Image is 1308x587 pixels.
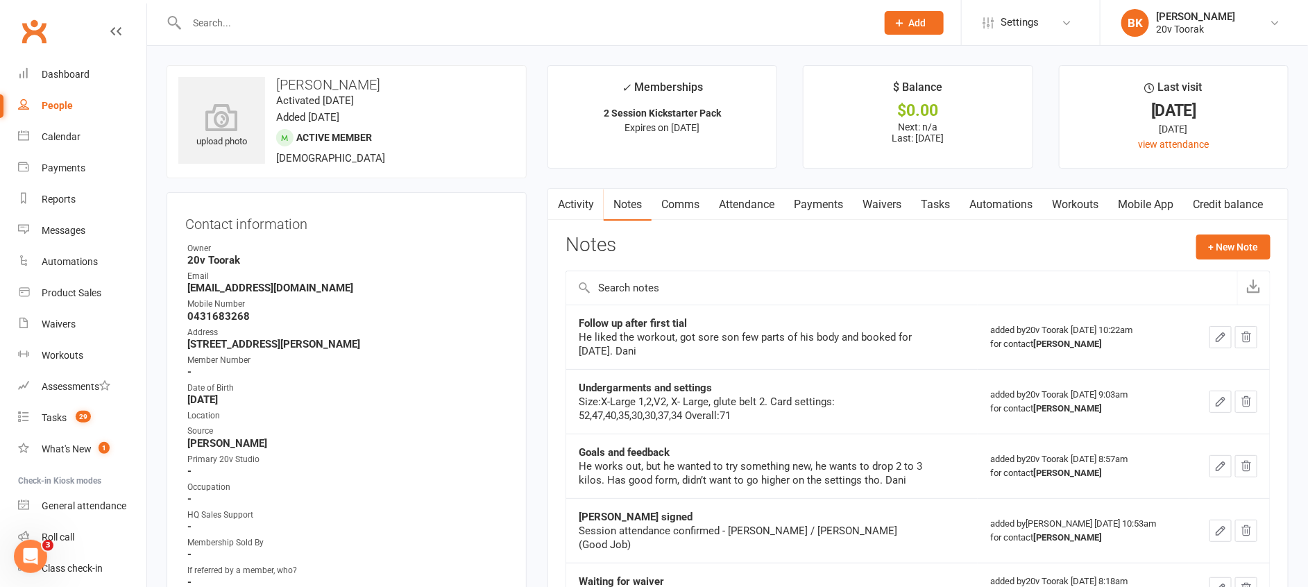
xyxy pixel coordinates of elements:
[18,402,146,434] a: Tasks 29
[187,548,508,561] strong: -
[1138,139,1209,150] a: view attendance
[187,481,508,494] div: Occupation
[18,59,146,90] a: Dashboard
[622,78,703,104] div: Memberships
[18,121,146,153] a: Calendar
[187,366,508,378] strong: -
[187,326,508,339] div: Address
[17,14,51,49] a: Clubworx
[42,194,76,205] div: Reports
[18,491,146,522] a: General attendance kiosk mode
[853,189,911,221] a: Waivers
[42,350,83,361] div: Workouts
[18,434,146,465] a: What's New1
[18,553,146,584] a: Class kiosk mode
[1156,23,1235,35] div: 20v Toorak
[990,388,1176,416] div: added by 20v Toorak [DATE] 9:03am
[18,246,146,278] a: Automations
[990,517,1176,545] div: added by [PERSON_NAME] [DATE] 10:53am
[187,509,508,522] div: HQ Sales Support
[42,287,101,298] div: Product Sales
[42,443,92,454] div: What's New
[187,453,508,466] div: Primary 20v Studio
[187,393,508,406] strong: [DATE]
[182,13,867,33] input: Search...
[579,511,693,523] strong: [PERSON_NAME] signed
[18,340,146,371] a: Workouts
[187,536,508,550] div: Membership Sold By
[187,564,508,577] div: If referred by a member, who?
[1072,103,1275,118] div: [DATE]
[579,330,926,358] div: He liked the workout, got sore son few parts of his body and booked for [DATE]. Dani
[187,270,508,283] div: Email
[187,242,508,255] div: Owner
[42,100,73,111] div: People
[76,411,91,423] span: 29
[187,520,508,533] strong: -
[42,69,90,80] div: Dashboard
[187,254,508,266] strong: 20v Toorak
[18,522,146,553] a: Roll call
[1001,7,1039,38] span: Settings
[566,271,1237,305] input: Search notes
[579,382,712,394] strong: Undergarments and settings
[579,524,926,552] div: Session attendance confirmed - [PERSON_NAME] / [PERSON_NAME] (Good Job)
[893,78,942,103] div: $ Balance
[604,108,721,119] strong: 2 Session Kickstarter Pack
[1156,10,1235,23] div: [PERSON_NAME]
[579,446,670,459] strong: Goals and feedback
[1072,121,1275,137] div: [DATE]
[296,132,372,143] span: Active member
[178,77,515,92] h3: [PERSON_NAME]
[625,122,700,133] span: Expires on [DATE]
[1042,189,1108,221] a: Workouts
[42,500,126,511] div: General attendance
[548,189,604,221] a: Activity
[187,354,508,367] div: Member Number
[18,153,146,184] a: Payments
[909,17,926,28] span: Add
[579,395,926,423] div: Size:X-Large 1,2,V2, X- Large, glute belt 2. Card settings: 52,47,40,35,30,30,37,34 Overall:71
[42,381,110,392] div: Assessments
[1033,532,1102,543] strong: [PERSON_NAME]
[14,540,47,573] iframe: Intercom live chat
[187,338,508,350] strong: [STREET_ADDRESS][PERSON_NAME]
[187,310,508,323] strong: 0431683268
[1033,403,1102,414] strong: [PERSON_NAME]
[1033,339,1102,349] strong: [PERSON_NAME]
[187,437,508,450] strong: [PERSON_NAME]
[187,282,508,294] strong: [EMAIL_ADDRESS][DOMAIN_NAME]
[276,152,385,164] span: [DEMOGRAPHIC_DATA]
[185,211,508,232] h3: Contact information
[187,465,508,477] strong: -
[1196,235,1271,260] button: + New Note
[960,189,1042,221] a: Automations
[579,317,687,330] strong: Follow up after first tial
[18,184,146,215] a: Reports
[566,235,616,260] h3: Notes
[622,81,631,94] i: ✓
[579,459,926,487] div: He works out, but he wanted to try something new, he wants to drop 2 to 3 kilos. Has good form, d...
[187,382,508,395] div: Date of Birth
[42,131,80,142] div: Calendar
[709,189,784,221] a: Attendance
[990,452,1176,480] div: added by 20v Toorak [DATE] 8:57am
[816,103,1019,118] div: $0.00
[187,298,508,311] div: Mobile Number
[1121,9,1149,37] div: BK
[187,409,508,423] div: Location
[990,531,1176,545] div: for contact
[18,90,146,121] a: People
[42,162,85,173] div: Payments
[990,466,1176,480] div: for contact
[652,189,709,221] a: Comms
[276,111,339,124] time: Added [DATE]
[276,94,354,107] time: Activated [DATE]
[42,563,103,574] div: Class check-in
[187,493,508,505] strong: -
[1145,78,1203,103] div: Last visit
[604,189,652,221] a: Notes
[18,278,146,309] a: Product Sales
[42,540,53,551] span: 3
[1033,468,1102,478] strong: [PERSON_NAME]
